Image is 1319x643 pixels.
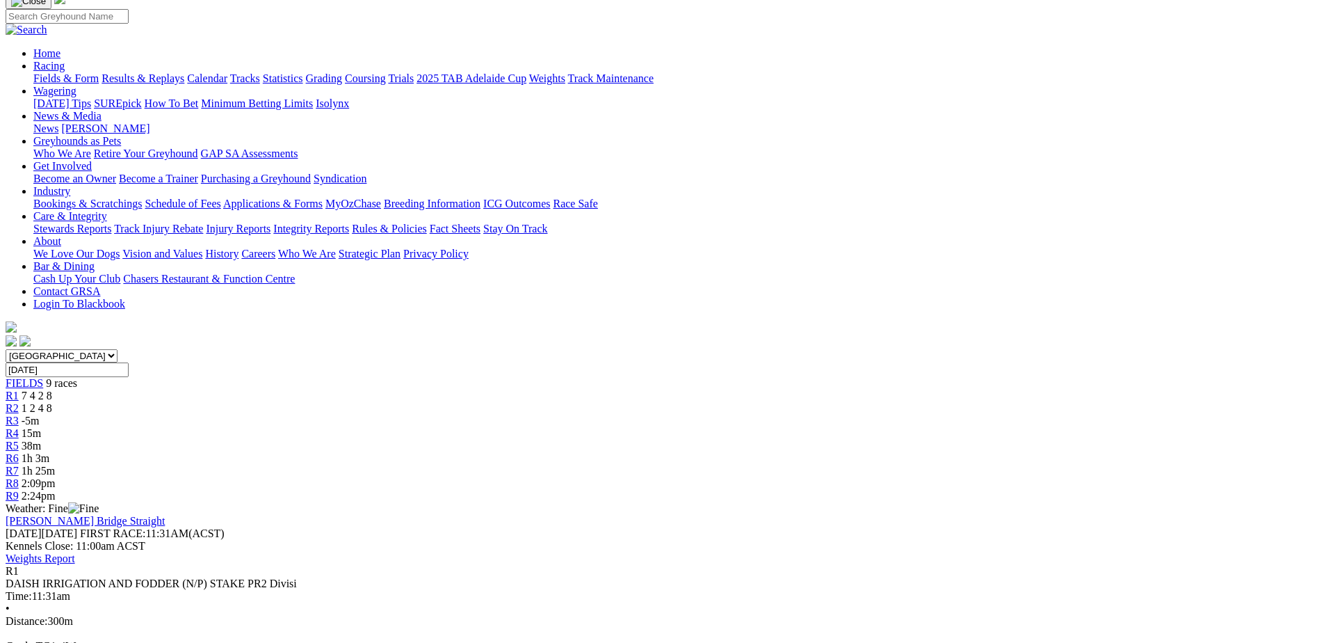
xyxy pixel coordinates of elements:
[33,223,1313,235] div: Care & Integrity
[6,390,19,402] a: R1
[273,223,349,235] a: Integrity Reports
[403,248,469,260] a: Privacy Policy
[325,198,381,209] a: MyOzChase
[22,452,49,464] span: 1h 3m
[6,553,75,564] a: Weights Report
[6,527,77,539] span: [DATE]
[6,540,1313,553] div: Kennels Close: 11:00am ACST
[22,490,56,502] span: 2:24pm
[33,273,120,285] a: Cash Up Your Club
[6,24,47,36] img: Search
[22,477,56,489] span: 2:09pm
[6,515,165,527] a: [PERSON_NAME] Bridge Straight
[263,72,303,84] a: Statistics
[33,97,1313,110] div: Wagering
[306,72,342,84] a: Grading
[33,223,111,235] a: Stewards Reports
[33,198,142,209] a: Bookings & Scratchings
[6,335,17,347] img: facebook.svg
[33,97,91,109] a: [DATE] Tips
[568,72,654,84] a: Track Maintenance
[33,60,65,72] a: Racing
[339,248,400,260] a: Strategic Plan
[122,248,202,260] a: Vision and Values
[201,173,311,184] a: Purchasing a Greyhound
[6,415,19,427] a: R3
[241,248,275,260] a: Careers
[483,198,550,209] a: ICG Outcomes
[33,122,58,134] a: News
[206,223,270,235] a: Injury Reports
[33,135,121,147] a: Greyhounds as Pets
[102,72,184,84] a: Results & Replays
[6,590,1313,603] div: 11:31am
[33,72,99,84] a: Fields & Form
[22,402,52,414] span: 1 2 4 8
[22,390,52,402] span: 7 4 2 8
[46,377,77,389] span: 9 races
[33,260,95,272] a: Bar & Dining
[553,198,597,209] a: Race Safe
[80,527,225,539] span: 11:31AM(ACST)
[33,285,100,297] a: Contact GRSA
[33,173,116,184] a: Become an Owner
[6,377,43,389] a: FIELDS
[94,97,141,109] a: SUREpick
[6,490,19,502] a: R9
[114,223,203,235] a: Track Injury Rebate
[33,198,1313,210] div: Industry
[33,185,70,197] a: Industry
[33,122,1313,135] div: News & Media
[316,97,349,109] a: Isolynx
[80,527,145,539] span: FIRST RACE:
[33,210,107,222] a: Care & Integrity
[352,223,427,235] a: Rules & Policies
[33,110,102,122] a: News & Media
[416,72,526,84] a: 2025 TAB Adelaide Cup
[33,148,1313,160] div: Greyhounds as Pets
[33,72,1313,85] div: Racing
[6,427,19,439] a: R4
[201,97,313,109] a: Minimum Betting Limits
[6,402,19,414] a: R2
[6,465,19,477] a: R7
[6,321,17,333] img: logo-grsa-white.png
[33,160,92,172] a: Get Involved
[201,148,298,159] a: GAP SA Assessments
[6,502,99,514] span: Weather: Fine
[6,615,47,627] span: Distance:
[33,298,125,310] a: Login To Blackbook
[223,198,323,209] a: Applications & Forms
[33,248,1313,260] div: About
[6,565,19,577] span: R1
[6,477,19,489] span: R8
[278,248,336,260] a: Who We Are
[388,72,414,84] a: Trials
[33,85,76,97] a: Wagering
[22,415,40,427] span: -5m
[6,603,10,614] span: •
[22,465,55,477] span: 1h 25m
[145,198,220,209] a: Schedule of Fees
[6,440,19,452] span: R5
[123,273,295,285] a: Chasers Restaurant & Function Centre
[529,72,565,84] a: Weights
[94,148,198,159] a: Retire Your Greyhound
[6,590,32,602] span: Time:
[205,248,238,260] a: History
[33,173,1313,185] div: Get Involved
[314,173,366,184] a: Syndication
[6,452,19,464] span: R6
[22,440,41,452] span: 38m
[6,9,129,24] input: Search
[345,72,386,84] a: Coursing
[6,527,42,539] span: [DATE]
[61,122,149,134] a: [PERSON_NAME]
[6,615,1313,628] div: 300m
